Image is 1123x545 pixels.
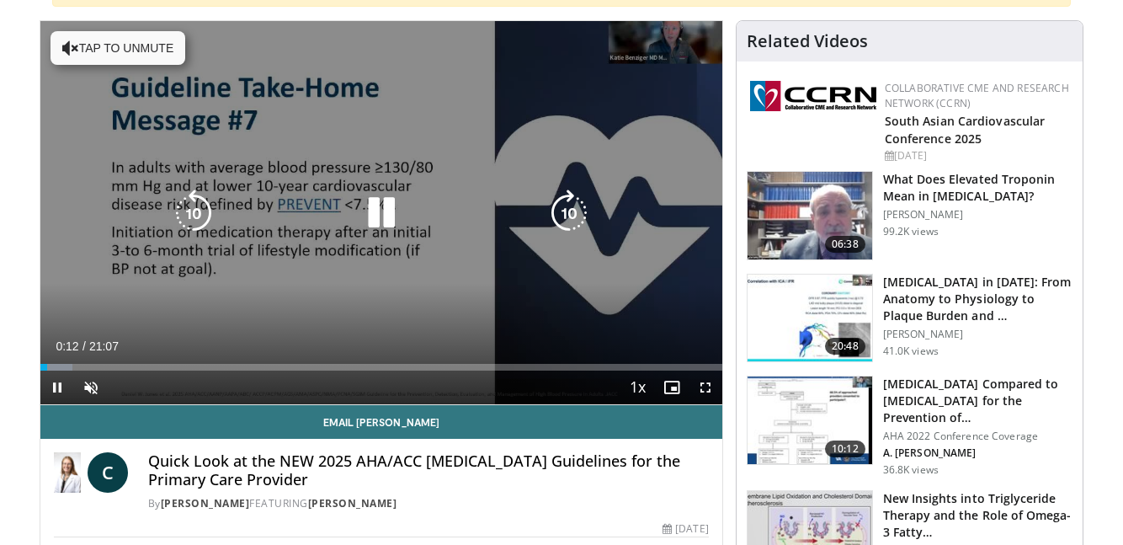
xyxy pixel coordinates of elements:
div: By FEATURING [148,496,709,511]
button: Playback Rate [621,371,655,404]
div: Progress Bar [40,364,722,371]
a: Collaborative CME and Research Network (CCRN) [885,81,1069,110]
img: a04ee3ba-8487-4636-b0fb-5e8d268f3737.png.150x105_q85_autocrop_double_scale_upscale_version-0.2.png [750,81,876,111]
p: 36.8K views [883,463,939,477]
button: Tap to unmute [51,31,185,65]
a: C [88,452,128,493]
a: [PERSON_NAME] [161,496,250,510]
button: Pause [40,371,74,404]
span: 20:48 [825,338,865,355]
div: [DATE] [663,521,708,537]
p: [PERSON_NAME] [883,208,1072,222]
a: 10:12 [MEDICAL_DATA] Compared to [MEDICAL_DATA] for the Prevention of… AHA 2022 Conference Covera... [747,376,1072,477]
h3: [MEDICAL_DATA] in [DATE]: From Anatomy to Physiology to Plaque Burden and … [883,274,1072,324]
div: [DATE] [885,148,1069,163]
span: 0:12 [56,339,78,353]
a: Email [PERSON_NAME] [40,405,722,439]
h3: What Does Elevated Troponin Mean in [MEDICAL_DATA]? [883,171,1072,205]
span: / [82,339,86,353]
p: 41.0K views [883,345,939,358]
img: 823da73b-7a00-425d-bb7f-45c8b03b10c3.150x105_q85_crop-smart_upscale.jpg [748,275,872,362]
p: A. [PERSON_NAME] [883,446,1072,460]
h3: [MEDICAL_DATA] Compared to [MEDICAL_DATA] for the Prevention of… [883,376,1072,426]
p: 99.2K views [883,225,939,238]
p: [PERSON_NAME] [883,328,1072,341]
img: Dr. Catherine P. Benziger [54,452,81,493]
a: [PERSON_NAME] [308,496,397,510]
video-js: Video Player [40,21,722,405]
span: 21:07 [89,339,119,353]
p: AHA 2022 Conference Coverage [883,430,1072,443]
img: 98daf78a-1d22-4ebe-927e-10afe95ffd94.150x105_q85_crop-smart_upscale.jpg [748,172,872,259]
a: South Asian Cardiovascular Conference 2025 [885,113,1046,147]
button: Fullscreen [689,371,722,404]
img: 7c0f9b53-1609-4588-8498-7cac8464d722.150x105_q85_crop-smart_upscale.jpg [748,377,872,464]
button: Unmute [74,371,108,404]
a: 20:48 [MEDICAL_DATA] in [DATE]: From Anatomy to Physiology to Plaque Burden and … [PERSON_NAME] 4... [747,274,1072,363]
span: 10:12 [825,441,865,457]
button: Enable picture-in-picture mode [655,371,689,404]
h4: Related Videos [747,31,868,51]
span: 06:38 [825,236,865,253]
h3: New Insights into Triglyceride Therapy and the Role of Omega-3 Fatty… [883,490,1072,541]
h4: Quick Look at the NEW 2025 AHA/ACC [MEDICAL_DATA] Guidelines for the Primary Care Provider [148,452,709,489]
a: 06:38 What Does Elevated Troponin Mean in [MEDICAL_DATA]? [PERSON_NAME] 99.2K views [747,171,1072,260]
